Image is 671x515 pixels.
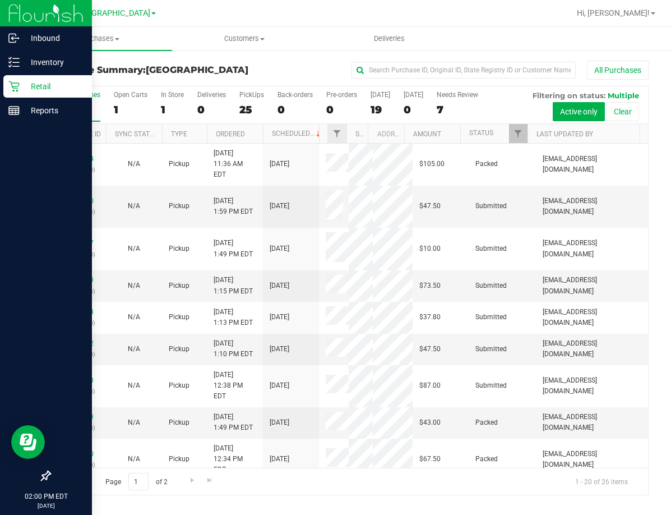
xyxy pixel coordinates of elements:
span: Submitted [475,243,507,254]
span: Packed [475,454,498,465]
a: Status [469,129,493,137]
div: 7 [437,103,478,116]
span: [DATE] [270,201,289,211]
span: Packed [475,159,498,169]
span: $67.50 [419,454,441,465]
div: Pre-orders [326,91,357,99]
span: Page of 2 [96,473,177,490]
span: Hi, [PERSON_NAME]! [577,8,650,17]
a: Last Updated By [536,130,593,138]
a: State Registry ID [355,130,414,138]
a: Ordered [216,130,245,138]
span: [GEOGRAPHIC_DATA] [73,8,150,18]
a: Deliveries [317,27,462,50]
span: [DATE] [270,281,289,291]
div: 1 [161,103,184,116]
span: $73.50 [419,281,441,291]
span: Filtering on status: [533,91,605,100]
span: [EMAIL_ADDRESS][DOMAIN_NAME] [543,375,641,397]
a: Purchases [27,27,172,50]
button: Active only [553,102,605,121]
span: Not Applicable [128,282,140,289]
span: [EMAIL_ADDRESS][DOMAIN_NAME] [543,196,641,217]
input: Search Purchase ID, Original ID, State Registry ID or Customer Name... [351,62,576,79]
div: 19 [371,103,390,116]
span: $47.50 [419,201,441,211]
div: 25 [239,103,264,116]
span: Not Applicable [128,245,140,252]
span: Submitted [475,380,507,391]
div: 0 [197,103,226,116]
span: [DATE] [270,417,289,428]
span: Submitted [475,281,507,291]
span: [DATE] [270,454,289,465]
div: Needs Review [437,91,478,99]
span: $37.80 [419,312,441,323]
button: N/A [128,454,140,465]
p: Retail [20,80,87,93]
span: Not Applicable [128,313,140,321]
span: 1 - 20 of 26 items [566,473,637,490]
div: Back-orders [277,91,313,99]
button: N/A [128,344,140,355]
span: Pickup [169,417,189,428]
iframe: Resource center [11,425,45,459]
button: N/A [128,243,140,254]
span: [EMAIL_ADDRESS][DOMAIN_NAME] [543,154,641,175]
span: Customers [173,34,317,44]
button: All Purchases [587,61,649,80]
p: Inbound [20,31,87,45]
span: Submitted [475,312,507,323]
button: N/A [128,417,140,428]
span: $47.50 [419,344,441,355]
div: [DATE] [371,91,390,99]
span: $87.00 [419,380,441,391]
span: $43.00 [419,417,441,428]
span: [EMAIL_ADDRESS][DOMAIN_NAME] [543,338,641,360]
span: [EMAIL_ADDRESS][DOMAIN_NAME] [543,449,641,470]
div: PickUps [239,91,264,99]
span: [DATE] 12:34 PM EDT [214,443,256,476]
p: 02:00 PM EDT [5,491,87,502]
span: [EMAIL_ADDRESS][DOMAIN_NAME] [543,275,641,296]
inline-svg: Inventory [8,57,20,68]
span: [DATE] [270,243,289,254]
div: Open Carts [114,91,147,99]
span: [DATE] [270,380,289,391]
div: [DATE] [404,91,423,99]
span: Not Applicable [128,455,140,463]
span: [DATE] [270,312,289,323]
span: Deliveries [359,34,420,44]
inline-svg: Reports [8,105,20,116]
span: Purchases [27,34,172,44]
span: Pickup [169,281,189,291]
button: N/A [128,159,140,169]
span: Pickup [169,243,189,254]
span: [DATE] 1:10 PM EDT [214,338,253,360]
span: Not Applicable [128,202,140,210]
input: 1 [128,473,149,490]
span: Packed [475,417,498,428]
span: Not Applicable [128,345,140,353]
a: Filter [327,124,346,143]
span: [DATE] 1:15 PM EDT [214,275,253,296]
p: Reports [20,104,87,117]
div: 0 [277,103,313,116]
div: 0 [404,103,423,116]
a: Amount [413,130,441,138]
span: Pickup [169,454,189,465]
a: Filter [509,124,527,143]
span: Pickup [169,201,189,211]
span: [EMAIL_ADDRESS][DOMAIN_NAME] [543,238,641,259]
span: Not Applicable [128,160,140,168]
div: 1 [114,103,147,116]
a: Go to the next page [184,473,200,488]
span: Pickup [169,344,189,355]
span: [EMAIL_ADDRESS][DOMAIN_NAME] [543,307,641,328]
a: Type [171,130,187,138]
span: [DATE] [270,344,289,355]
span: Multiple [608,91,639,100]
span: [GEOGRAPHIC_DATA] [146,65,248,75]
div: In Store [161,91,184,99]
span: [DATE] 1:49 PM EDT [214,412,253,433]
